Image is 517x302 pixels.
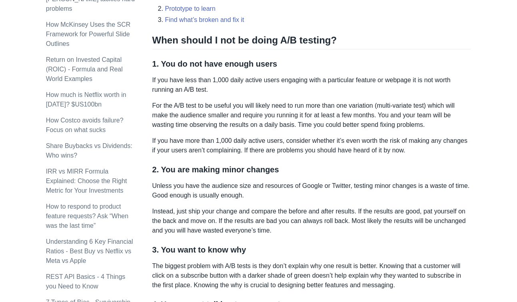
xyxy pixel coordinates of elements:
p: Instead, just ship your change and compare the before and after results. If the results are good,... [152,207,471,235]
h3: 1. You do not have enough users [152,59,471,69]
a: How McKinsey Uses the SCR Framework for Powerful Slide Outlines [46,21,131,47]
a: Find what’s broken and fix it [165,16,244,23]
p: For the A/B test to be useful you will likely need to run more than one variation (multi-variate ... [152,101,471,130]
a: Understanding 6 Key Financial Ratios - Best Buy vs Netflix vs Meta vs Apple [46,238,133,264]
p: Unless you have the audience size and resources of Google or Twitter, testing minor changes is a ... [152,181,471,200]
a: Share Buybacks vs Dividends: Who wins? [46,142,132,159]
a: How Costco avoids failure? Focus on what sucks [46,117,124,133]
a: REST API Basics - 4 Things you Need to Know [46,273,126,290]
h3: 2. You are making minor changes [152,165,471,175]
a: Return on Invested Capital (ROIC) - Formula and Real World Examples [46,56,123,82]
p: If you have more than 1,000 daily active users, consider whether it’s even worth the risk of maki... [152,136,471,155]
h3: 3. You want to know why [152,245,471,255]
a: Prototype to learn [165,5,216,12]
a: IRR vs MIRR Formula Explained: Choose the Right Metric for Your Investments [46,168,127,194]
p: If you have less than 1,000 daily active users engaging with a particular feature or webpage it i... [152,75,471,95]
a: How to respond to product feature requests? Ask “When was the last time” [46,203,128,229]
a: How much is Netflix worth in [DATE]? $US100bn [46,91,126,108]
h2: When should I not be doing A/B testing? [152,34,471,49]
p: The biggest problem with A/B tests is they don’t explain why one result is better. Knowing that a... [152,261,471,290]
